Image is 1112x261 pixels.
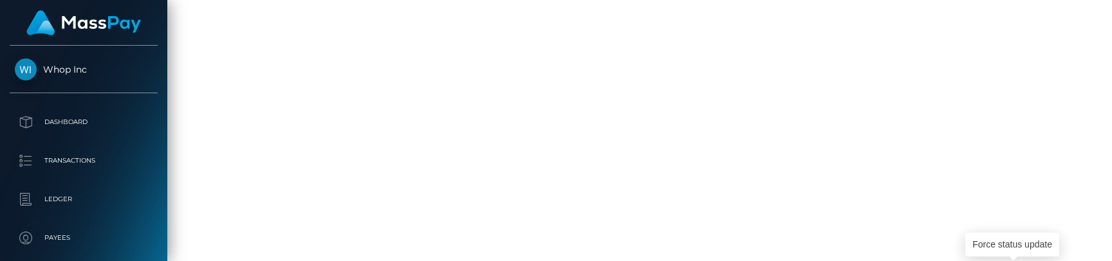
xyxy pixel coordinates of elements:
p: Transactions [15,151,153,170]
span: Whop Inc [10,64,158,75]
img: MassPay Logo [26,10,141,35]
div: Force status update [965,233,1059,256]
img: Whop Inc [15,59,37,80]
p: Ledger [15,190,153,209]
p: Dashboard [15,113,153,132]
a: Ledger [10,183,158,215]
a: Dashboard [10,106,158,138]
a: Payees [10,222,158,254]
a: Transactions [10,145,158,177]
p: Payees [15,228,153,248]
